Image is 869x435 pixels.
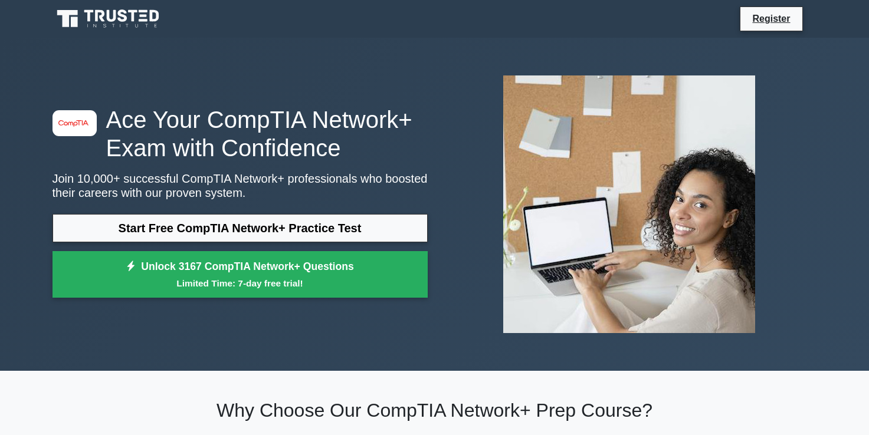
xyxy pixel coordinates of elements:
p: Join 10,000+ successful CompTIA Network+ professionals who boosted their careers with our proven ... [53,172,428,200]
a: Start Free CompTIA Network+ Practice Test [53,214,428,242]
small: Limited Time: 7-day free trial! [67,276,413,290]
a: Unlock 3167 CompTIA Network+ QuestionsLimited Time: 7-day free trial! [53,251,428,298]
h1: Ace Your CompTIA Network+ Exam with Confidence [53,106,428,162]
h2: Why Choose Our CompTIA Network+ Prep Course? [53,399,817,421]
a: Register [745,11,797,26]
